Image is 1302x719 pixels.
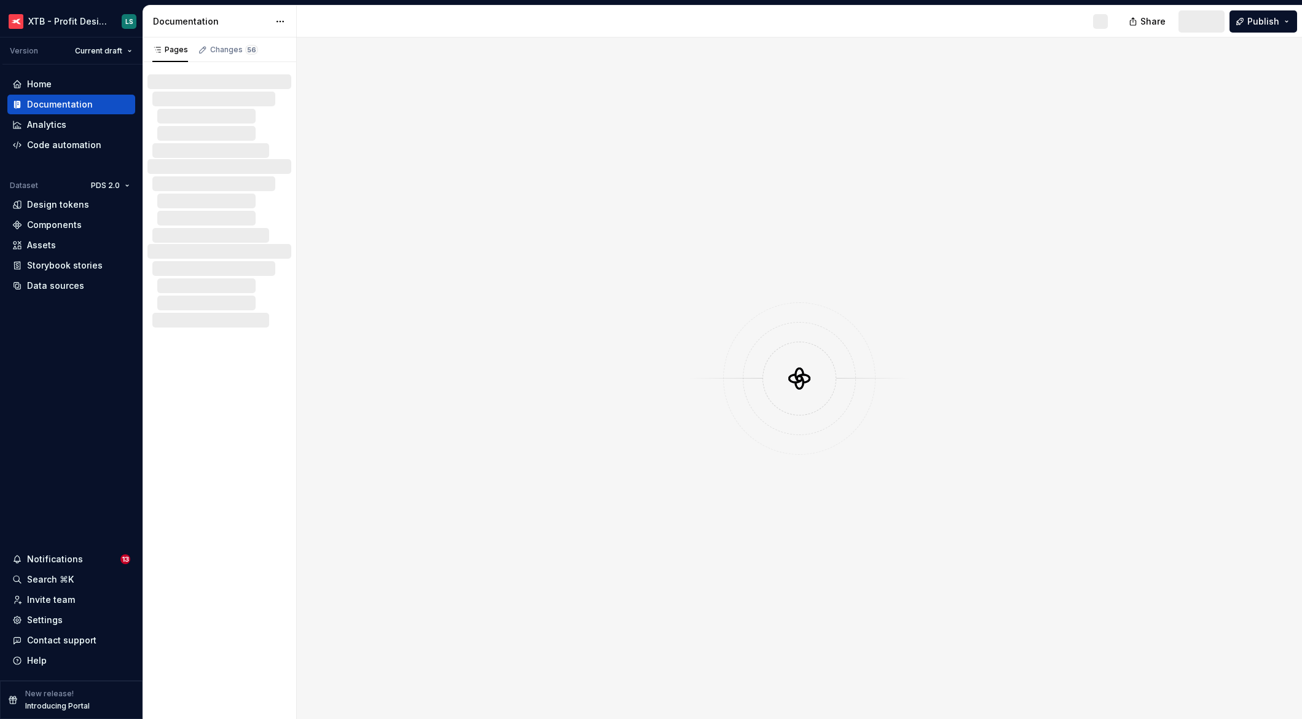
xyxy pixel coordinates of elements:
[1229,10,1297,33] button: Publish
[27,280,84,292] div: Data sources
[27,654,47,667] div: Help
[7,235,135,255] a: Assets
[28,15,107,28] div: XTB - Profit Design System
[25,689,74,699] p: New release!
[7,276,135,296] a: Data sources
[7,74,135,94] a: Home
[1140,15,1166,28] span: Share
[27,98,93,111] div: Documentation
[85,177,135,194] button: PDS 2.0
[120,554,130,564] span: 13
[10,46,38,56] div: Version
[9,14,23,29] img: 69bde2f7-25a0-4577-ad58-aa8b0b39a544.png
[27,198,89,211] div: Design tokens
[27,119,66,131] div: Analytics
[7,631,135,650] button: Contact support
[27,614,63,626] div: Settings
[1247,15,1279,28] span: Publish
[69,42,138,60] button: Current draft
[7,256,135,275] a: Storybook stories
[152,45,188,55] div: Pages
[2,8,140,34] button: XTB - Profit Design SystemLS
[91,181,120,191] span: PDS 2.0
[153,15,269,28] div: Documentation
[7,115,135,135] a: Analytics
[7,135,135,155] a: Code automation
[7,570,135,589] button: Search ⌘K
[1123,10,1174,33] button: Share
[210,45,258,55] div: Changes
[7,215,135,235] a: Components
[27,259,103,272] div: Storybook stories
[27,219,82,231] div: Components
[27,634,96,646] div: Contact support
[27,78,52,90] div: Home
[7,610,135,630] a: Settings
[10,181,38,191] div: Dataset
[7,95,135,114] a: Documentation
[7,590,135,610] a: Invite team
[75,46,122,56] span: Current draft
[27,239,56,251] div: Assets
[27,573,74,586] div: Search ⌘K
[25,701,90,711] p: Introducing Portal
[125,17,133,26] div: LS
[7,651,135,670] button: Help
[7,195,135,214] a: Design tokens
[7,549,135,569] button: Notifications13
[27,594,75,606] div: Invite team
[27,139,101,151] div: Code automation
[27,553,83,565] div: Notifications
[245,45,258,55] span: 56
